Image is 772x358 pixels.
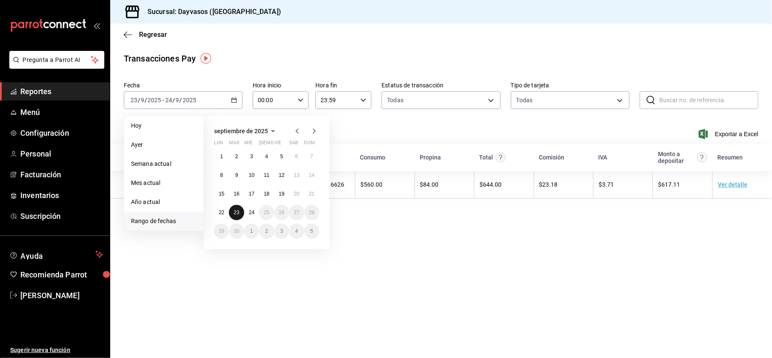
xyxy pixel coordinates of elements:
[304,168,319,183] button: 14 de septiembre de 2025
[220,154,223,159] abbr: 1 de septiembre de 2025
[6,62,104,70] a: Pregunta a Parrot AI
[20,148,103,159] span: Personal
[279,172,284,178] abbr: 12 de septiembre de 2025
[294,191,299,197] abbr: 20 de septiembre de 2025
[147,97,162,103] input: ----
[496,152,506,162] svg: Este monto equivale al total pagado por el comensal antes de aplicar Comisión e IVA.
[599,181,614,188] span: $ 3.71
[420,181,439,188] span: $ 84.00
[229,168,244,183] button: 9 de septiembre de 2025
[279,191,284,197] abbr: 19 de septiembre de 2025
[250,228,253,234] abbr: 1 de octubre de 2025
[310,228,313,234] abbr: 5 de octubre de 2025
[294,172,299,178] abbr: 13 de septiembre de 2025
[20,106,103,118] span: Menú
[717,154,743,161] div: Resumen
[304,149,319,164] button: 7 de septiembre de 2025
[131,140,197,149] span: Ayer
[229,140,239,149] abbr: martes
[259,186,274,201] button: 18 de septiembre de 2025
[219,210,224,215] abbr: 22 de septiembre de 2025
[309,210,315,215] abbr: 28 de septiembre de 2025
[259,140,309,149] abbr: jueves
[659,92,758,109] input: Buscar no. de referencia
[229,149,244,164] button: 2 de septiembre de 2025
[234,191,239,197] abbr: 16 de septiembre de 2025
[214,224,229,239] button: 29 de septiembre de 2025
[274,186,289,201] button: 19 de septiembre de 2025
[259,168,274,183] button: 11 de septiembre de 2025
[382,83,500,89] label: Estatus de transacción
[220,172,223,178] abbr: 8 de septiembre de 2025
[214,126,278,136] button: septiembre de 2025
[264,172,269,178] abbr: 11 de septiembre de 2025
[20,190,103,201] span: Inventarios
[131,159,197,168] span: Semana actual
[139,31,167,39] span: Regresar
[131,217,197,226] span: Rango de fechas
[20,86,103,97] span: Reportes
[289,149,304,164] button: 6 de septiembre de 2025
[304,140,315,149] abbr: domingo
[295,154,298,159] abbr: 6 de septiembre de 2025
[539,181,558,188] span: $ 23.18
[516,96,533,104] div: Todas
[700,129,758,139] span: Exportar a Excel
[141,7,281,17] h3: Sucursal: Dayvasos ([GEOGRAPHIC_DATA])
[253,83,309,89] label: Hora inicio
[176,97,180,103] input: --
[304,186,319,201] button: 21 de septiembre de 2025
[244,168,259,183] button: 10 de septiembre de 2025
[235,154,238,159] abbr: 2 de septiembre de 2025
[511,83,630,89] label: Tipo de tarjeta
[244,186,259,201] button: 17 de septiembre de 2025
[138,97,140,103] span: /
[249,191,254,197] abbr: 17 de septiembre de 2025
[274,140,281,149] abbr: viernes
[264,210,269,215] abbr: 25 de septiembre de 2025
[229,186,244,201] button: 16 de septiembre de 2025
[145,97,147,103] span: /
[289,205,304,220] button: 27 de septiembre de 2025
[280,228,283,234] abbr: 3 de octubre de 2025
[360,181,382,188] span: $ 560.00
[264,191,269,197] abbr: 18 de septiembre de 2025
[130,97,138,103] input: --
[295,228,298,234] abbr: 4 de octubre de 2025
[420,154,441,161] div: Propina
[214,140,223,149] abbr: lunes
[131,179,197,187] span: Mes actual
[479,181,502,188] span: $ 644.00
[250,154,253,159] abbr: 3 de septiembre de 2025
[93,22,100,29] button: open_drawer_menu
[315,83,371,89] label: Hora fin
[274,205,289,220] button: 26 de septiembre de 2025
[249,172,254,178] abbr: 10 de septiembre de 2025
[180,97,182,103] span: /
[234,228,239,234] abbr: 30 de septiembre de 2025
[165,97,173,103] input: --
[124,31,167,39] button: Regresar
[201,53,211,64] img: Tooltip marker
[265,154,268,159] abbr: 4 de septiembre de 2025
[259,224,274,239] button: 2 de octubre de 2025
[124,52,196,65] div: Transacciones Pay
[360,154,386,161] div: Consumo
[289,224,304,239] button: 4 de octubre de 2025
[274,224,289,239] button: 3 de octubre de 2025
[244,224,259,239] button: 1 de octubre de 2025
[235,172,238,178] abbr: 9 de septiembre de 2025
[20,169,103,180] span: Facturación
[219,228,224,234] abbr: 29 de septiembre de 2025
[244,205,259,220] button: 24 de septiembre de 2025
[658,151,695,164] div: Monto a depositar
[10,346,103,355] span: Sugerir nueva función
[658,181,680,188] span: $ 617.11
[140,97,145,103] input: --
[249,210,254,215] abbr: 24 de septiembre de 2025
[244,149,259,164] button: 3 de septiembre de 2025
[214,149,229,164] button: 1 de septiembre de 2025
[9,51,104,69] button: Pregunta a Parrot AI
[173,97,175,103] span: /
